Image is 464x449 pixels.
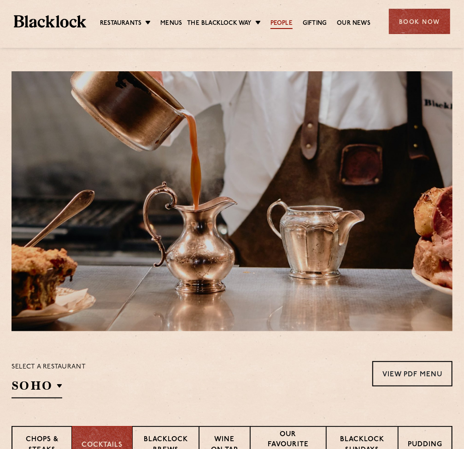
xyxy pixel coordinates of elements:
a: People [270,19,293,29]
a: Our News [337,19,370,29]
a: Restaurants [100,19,141,29]
p: Select a restaurant [12,361,86,373]
img: BL_Textured_Logo-footer-cropped.svg [14,15,86,27]
h2: SOHO [12,378,62,398]
a: Gifting [303,19,327,29]
div: Book Now [389,9,450,34]
a: View PDF Menu [372,361,452,386]
a: The Blacklock Way [187,19,251,29]
a: Menus [160,19,182,29]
